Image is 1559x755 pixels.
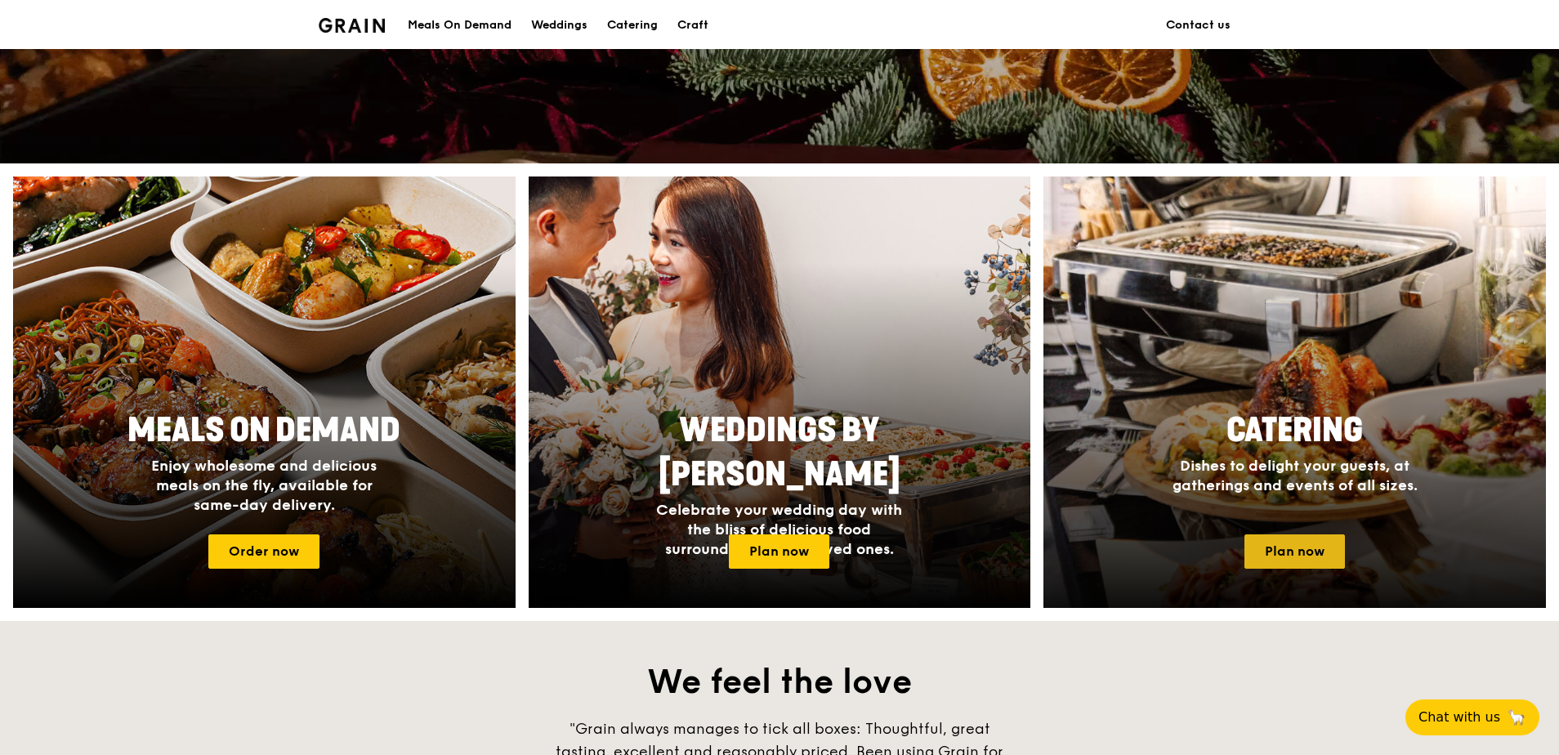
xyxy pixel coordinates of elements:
img: meals-on-demand-card.d2b6f6db.png [13,176,516,608]
span: 🦙 [1507,708,1526,727]
span: Chat with us [1418,708,1500,727]
span: Celebrate your wedding day with the bliss of delicious food surrounded by your loved ones. [656,501,902,558]
span: Weddings by [PERSON_NAME] [659,411,900,494]
a: CateringDishes to delight your guests, at gatherings and events of all sizes.Plan now [1043,176,1546,608]
div: Meals On Demand [408,1,511,50]
button: Chat with us🦙 [1405,699,1539,735]
div: Craft [677,1,708,50]
span: Enjoy wholesome and delicious meals on the fly, available for same-day delivery. [151,457,377,514]
a: Meals On DemandEnjoy wholesome and delicious meals on the fly, available for same-day delivery.Or... [13,176,516,608]
div: Catering [607,1,658,50]
a: Contact us [1156,1,1240,50]
a: Plan now [1244,534,1345,569]
img: weddings-card.4f3003b8.jpg [529,176,1031,608]
img: Grain [319,18,385,33]
span: Catering [1226,411,1363,450]
a: Weddings by [PERSON_NAME]Celebrate your wedding day with the bliss of delicious food surrounded b... [529,176,1031,608]
a: Order now [208,534,319,569]
a: Craft [668,1,718,50]
span: Dishes to delight your guests, at gatherings and events of all sizes. [1173,457,1418,494]
span: Meals On Demand [127,411,400,450]
a: Plan now [729,534,829,569]
a: Catering [597,1,668,50]
div: Weddings [531,1,587,50]
a: Weddings [521,1,597,50]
